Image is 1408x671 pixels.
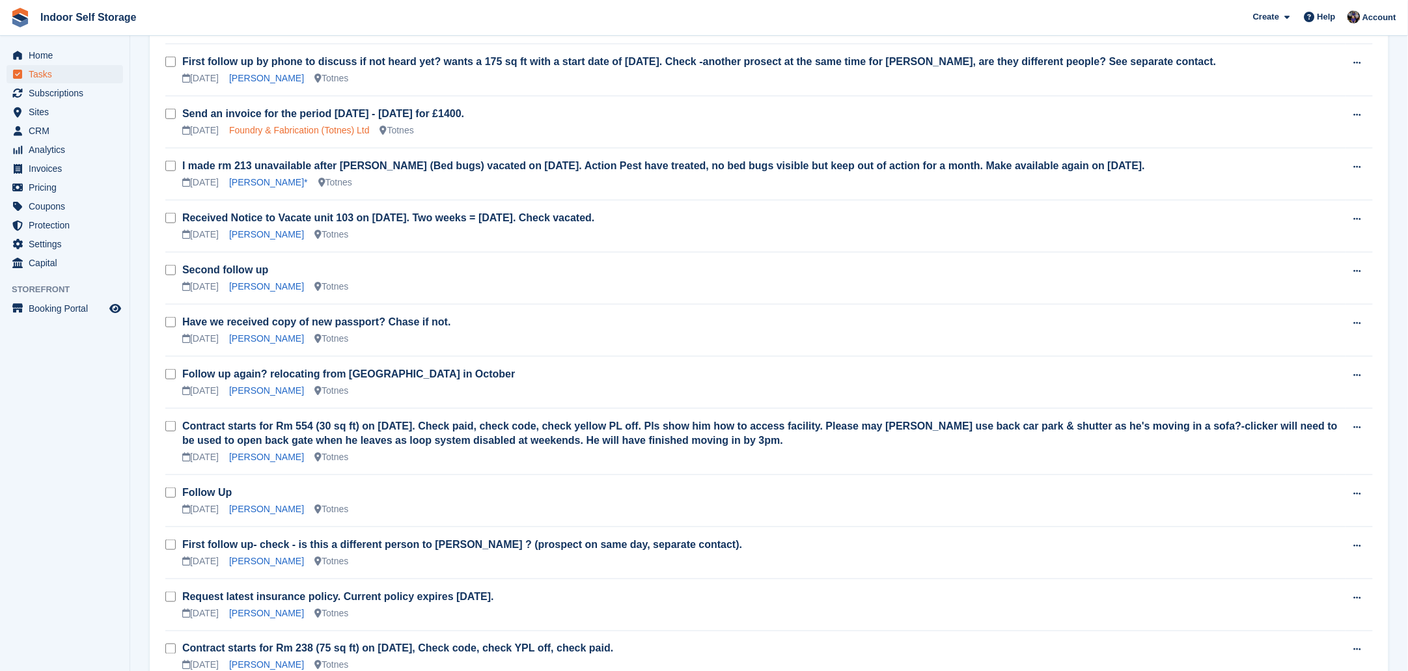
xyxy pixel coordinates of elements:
[29,122,107,140] span: CRM
[314,450,348,464] div: Totnes
[29,235,107,253] span: Settings
[182,384,219,398] div: [DATE]
[7,299,123,318] a: menu
[29,159,107,178] span: Invoices
[12,283,130,296] span: Storefront
[314,280,348,294] div: Totnes
[29,65,107,83] span: Tasks
[182,555,219,568] div: [DATE]
[29,46,107,64] span: Home
[7,46,123,64] a: menu
[229,333,304,344] a: [PERSON_NAME]
[182,280,219,294] div: [DATE]
[29,299,107,318] span: Booking Portal
[182,450,219,464] div: [DATE]
[29,197,107,215] span: Coupons
[229,504,304,514] a: [PERSON_NAME]
[229,660,304,670] a: [PERSON_NAME]
[182,487,232,498] a: Follow Up
[229,177,308,187] a: [PERSON_NAME]*
[314,607,348,620] div: Totnes
[314,555,348,568] div: Totnes
[1362,11,1396,24] span: Account
[182,420,1338,446] a: Contract starts for Rm 554 (30 sq ft) on [DATE]. Check paid, check code, check yellow PL off. Pls...
[182,607,219,620] div: [DATE]
[229,556,304,566] a: [PERSON_NAME]
[182,539,742,550] a: First follow up- check - is this a different person to [PERSON_NAME] ? (prospect on same day, sep...
[229,608,304,618] a: [PERSON_NAME]
[1253,10,1279,23] span: Create
[380,124,414,137] div: Totnes
[229,73,304,83] a: [PERSON_NAME]
[314,502,348,516] div: Totnes
[7,235,123,253] a: menu
[229,452,304,462] a: [PERSON_NAME]
[182,56,1216,67] a: First follow up by phone to discuss if not heard yet? wants a 175 sq ft with a start date of [DAT...
[314,332,348,346] div: Totnes
[107,301,123,316] a: Preview store
[35,7,142,28] a: Indoor Self Storage
[29,216,107,234] span: Protection
[182,212,595,223] a: Received Notice to Vacate unit 103 on [DATE]. Two weeks = [DATE]. Check vacated.
[10,8,30,27] img: stora-icon-8386f47178a22dfd0bd8f6a31ec36ba5ce8667c1dd55bd0f319d3a0aa187defe.svg
[314,72,348,85] div: Totnes
[7,122,123,140] a: menu
[318,176,352,189] div: Totnes
[182,264,268,275] a: Second follow up
[7,197,123,215] a: menu
[7,65,123,83] a: menu
[7,216,123,234] a: menu
[229,281,304,292] a: [PERSON_NAME]
[182,124,219,137] div: [DATE]
[229,125,370,135] a: Foundry & Fabrication (Totnes) Ltd
[182,176,219,189] div: [DATE]
[29,254,107,272] span: Capital
[182,591,494,602] a: Request latest insurance policy. Current policy expires [DATE].
[182,72,219,85] div: [DATE]
[182,160,1145,171] a: I made rm 213 unavailable after [PERSON_NAME] (Bed bugs) vacated on [DATE]. Action Pest have trea...
[229,385,304,396] a: [PERSON_NAME]
[182,368,515,379] a: Follow up again? relocating from [GEOGRAPHIC_DATA] in October
[182,108,464,119] a: Send an invoice for the period [DATE] - [DATE] for £1400.
[29,84,107,102] span: Subscriptions
[182,643,613,654] a: Contract starts for Rm 238 (75 sq ft) on [DATE], Check code, check YPL off, check paid.
[29,103,107,121] span: Sites
[182,332,219,346] div: [DATE]
[7,141,123,159] a: menu
[1318,10,1336,23] span: Help
[182,502,219,516] div: [DATE]
[7,178,123,197] a: menu
[314,228,348,241] div: Totnes
[1347,10,1360,23] img: Sandra Pomeroy
[314,384,348,398] div: Totnes
[29,178,107,197] span: Pricing
[29,141,107,159] span: Analytics
[7,159,123,178] a: menu
[229,229,304,240] a: [PERSON_NAME]
[7,254,123,272] a: menu
[7,84,123,102] a: menu
[182,228,219,241] div: [DATE]
[7,103,123,121] a: menu
[182,316,451,327] a: Have we received copy of new passport? Chase if not.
